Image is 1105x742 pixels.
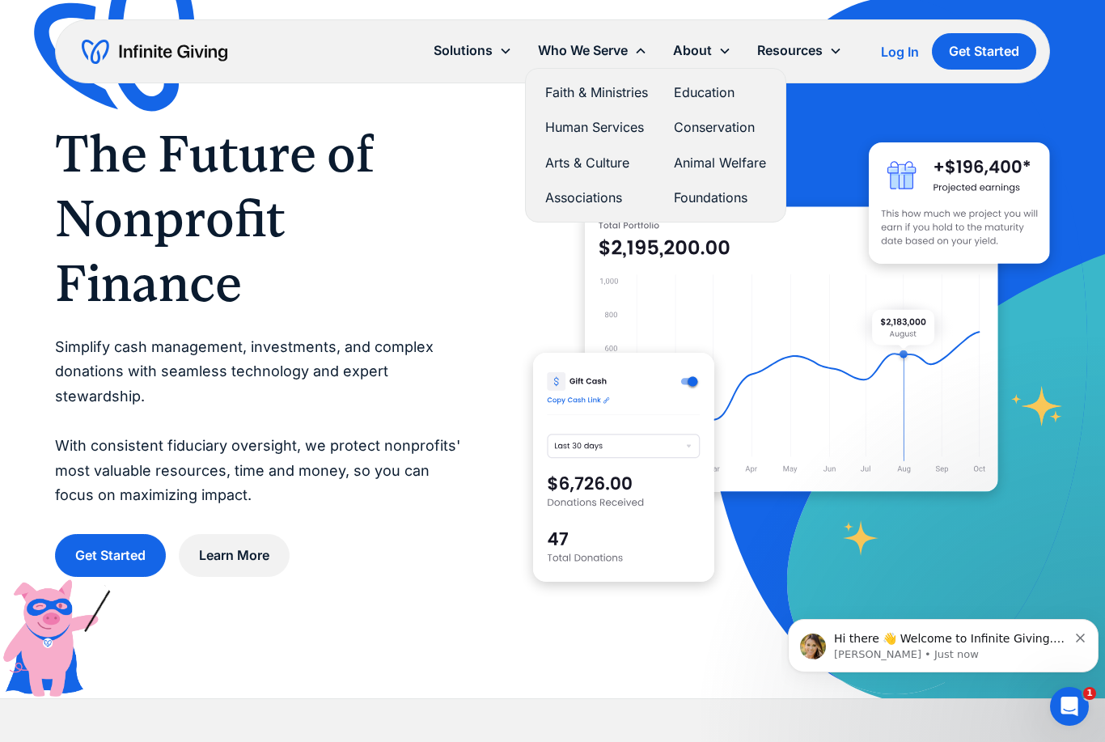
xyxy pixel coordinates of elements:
[744,33,855,68] div: Resources
[434,40,493,61] div: Solutions
[545,82,648,104] a: Faith & Ministries
[533,353,713,581] img: donation software for nonprofits
[585,206,998,492] img: nonprofit donation platform
[82,39,227,65] a: home
[674,152,766,174] a: Animal Welfare
[538,40,628,61] div: Who We Serve
[55,335,468,508] p: Simplify cash management, investments, and complex donations with seamless technology and expert ...
[179,534,290,577] a: Learn More
[55,534,166,577] a: Get Started
[673,40,712,61] div: About
[881,45,919,58] div: Log In
[545,187,648,209] a: Associations
[781,585,1105,698] iframe: Intercom notifications message
[881,42,919,61] a: Log In
[1011,386,1063,426] img: fundraising star
[55,121,468,316] h1: The Future of Nonprofit Finance
[1050,687,1089,726] iframe: Intercom live chat
[660,33,744,68] div: About
[674,187,766,209] a: Foundations
[674,82,766,104] a: Education
[525,33,660,68] div: Who We Serve
[421,33,525,68] div: Solutions
[757,40,823,61] div: Resources
[932,33,1036,70] a: Get Started
[525,68,786,223] nav: Who We Serve
[674,117,766,138] a: Conservation
[1083,687,1096,700] span: 1
[545,117,648,138] a: Human Services
[545,152,648,174] a: Arts & Culture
